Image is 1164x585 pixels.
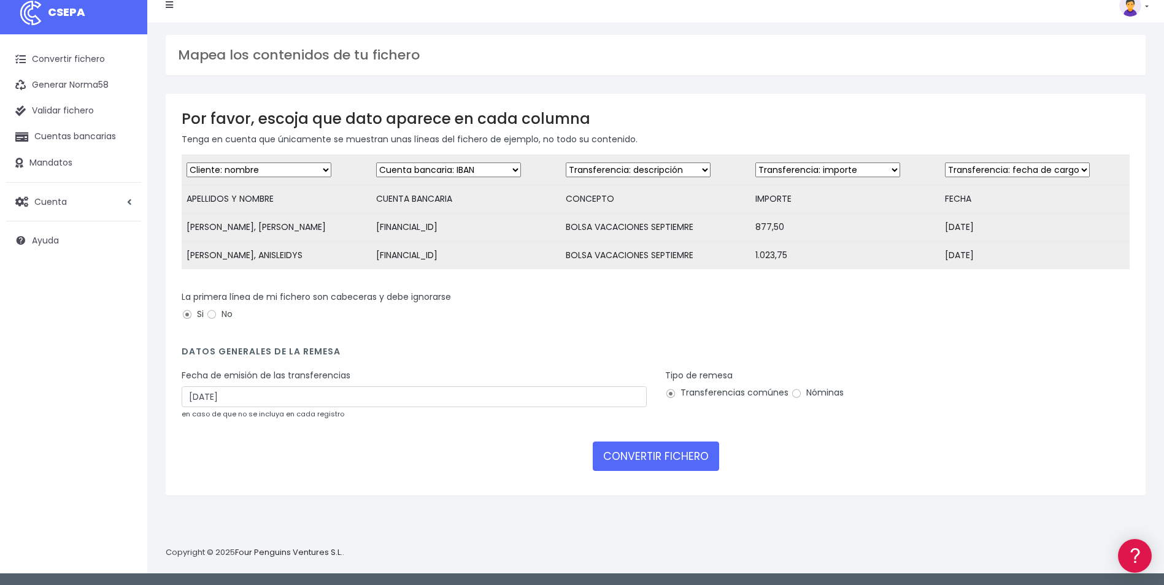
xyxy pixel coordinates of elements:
a: Validar fichero [6,98,141,124]
p: Copyright © 2025 . [166,546,344,559]
td: CONCEPTO [561,185,750,213]
a: Generar Norma58 [6,72,141,98]
label: No [206,308,233,321]
h3: Mapea los contenidos de tu fichero [178,47,1133,63]
label: Nóminas [791,386,844,399]
h4: Datos generales de la remesa [182,346,1130,363]
td: [DATE] [940,213,1130,242]
a: API [12,313,233,332]
a: Cuentas bancarias [6,124,141,150]
td: [FINANCIAL_ID] [371,213,561,242]
p: Tenga en cuenta que únicamente se muestran unas líneas del fichero de ejemplo, no todo su contenido. [182,132,1130,146]
td: [FINANCIAL_ID] [371,242,561,270]
a: Información general [12,104,233,123]
a: Mandatos [6,150,141,176]
td: FECHA [940,185,1130,213]
span: Ayuda [32,234,59,247]
td: [DATE] [940,242,1130,270]
label: Fecha de emisión de las transferencias [182,369,350,382]
a: Perfiles de empresas [12,212,233,231]
td: IMPORTE [750,185,940,213]
a: Ayuda [6,227,141,253]
label: Si [182,308,204,321]
td: APELLIDOS Y NOMBRE [182,185,371,213]
div: Programadores [12,294,233,306]
td: CUENTA BANCARIA [371,185,561,213]
td: [PERSON_NAME], [PERSON_NAME] [182,213,371,242]
label: Transferencias comúnes [665,386,788,399]
button: CONVERTIR FICHERO [593,442,719,471]
span: Cuenta [34,195,67,207]
a: General [12,263,233,282]
td: BOLSA VACACIONES SEPTIEMRE [561,213,750,242]
td: 877,50 [750,213,940,242]
label: Tipo de remesa [665,369,733,382]
a: Problemas habituales [12,174,233,193]
div: Facturación [12,243,233,255]
td: BOLSA VACACIONES SEPTIEMRE [561,242,750,270]
button: Contáctanos [12,328,233,350]
div: Información general [12,85,233,97]
a: Cuenta [6,189,141,215]
label: La primera línea de mi fichero son cabeceras y debe ignorarse [182,291,451,304]
td: [PERSON_NAME], ANISLEIDYS [182,242,371,270]
a: Four Penguins Ventures S.L. [235,546,342,558]
div: Convertir ficheros [12,136,233,147]
h3: Por favor, escoja que dato aparece en cada columna [182,110,1130,128]
a: Convertir fichero [6,47,141,72]
a: POWERED BY ENCHANT [169,353,236,365]
span: CSEPA [48,4,85,20]
td: 1.023,75 [750,242,940,270]
a: Videotutoriales [12,193,233,212]
a: Formatos [12,155,233,174]
small: en caso de que no se incluya en cada registro [182,409,344,419]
